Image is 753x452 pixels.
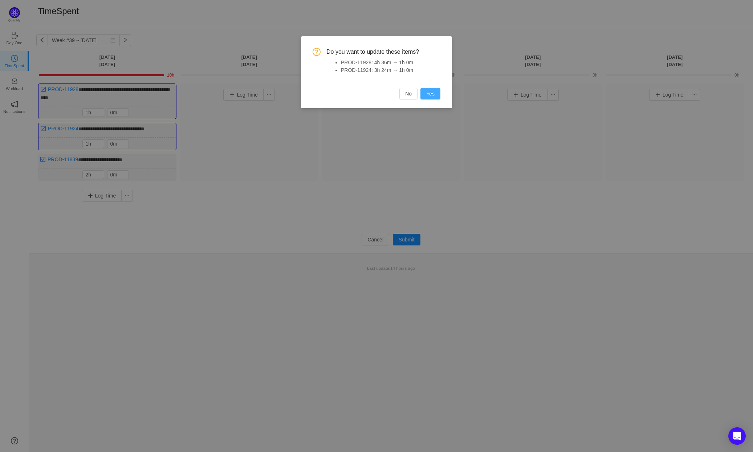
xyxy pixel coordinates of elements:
i: icon: question-circle [313,48,321,56]
button: Yes [420,88,440,99]
li: PROD-11928: 4h 36m → 1h 0m [341,59,440,66]
button: No [399,88,418,99]
div: Open Intercom Messenger [728,427,746,445]
span: Do you want to update these items? [326,48,440,56]
li: PROD-11924: 3h 24m → 1h 0m [341,66,440,74]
